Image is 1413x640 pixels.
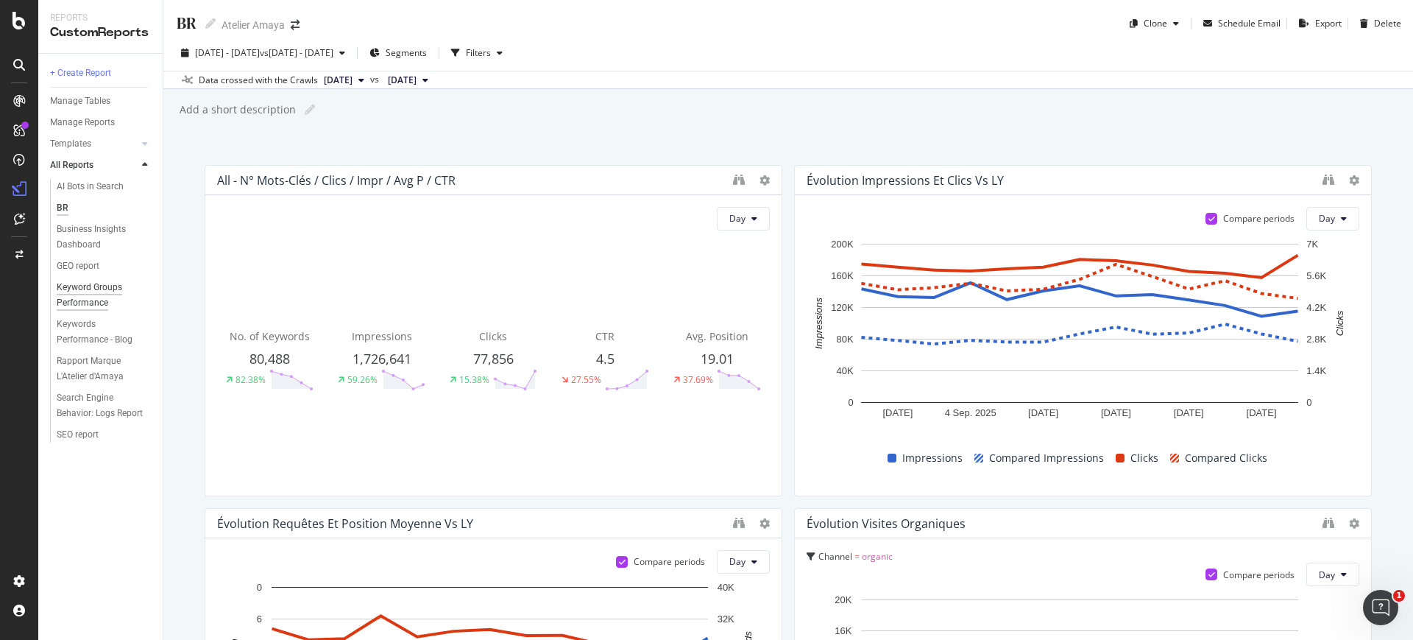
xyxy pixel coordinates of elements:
span: Clicks [1130,449,1158,467]
div: All - N° mots-clés / Clics / Impr / Avg P / CTR [217,173,456,188]
span: 2024 Aug. 24th [388,74,417,87]
div: Data crossed with the Crawls [199,74,318,87]
a: SEO report [57,427,152,443]
button: [DATE] [318,71,370,89]
text: 2.8K [1306,334,1326,345]
span: [DATE] - [DATE] [195,46,260,59]
text: 6 [257,613,262,625]
div: Delete [1374,17,1401,29]
a: Rapport Marque L'Atelier d'Amaya [57,354,152,384]
a: Keyword Groups Performance [57,280,152,311]
button: Segments [364,41,433,65]
span: 2025 Sep. 13th [324,74,353,87]
button: Schedule Email [1197,12,1281,35]
text: 20K [835,594,851,605]
button: Export [1293,12,1342,35]
div: SEO report [57,427,99,443]
span: Channel [818,550,852,563]
text: 160K [831,270,854,281]
span: 77,856 [473,350,514,368]
span: Impressions [902,449,963,467]
div: CustomReports [50,24,151,41]
iframe: Intercom live chat [1363,590,1398,625]
button: Filters [445,41,509,65]
button: [DATE] - [DATE]vs[DATE] - [DATE] [175,41,351,65]
div: Évolution impressions et clics vs LY [807,173,1004,188]
text: Clicks [1334,310,1345,336]
div: binoculars [733,517,745,529]
div: Compare periods [1223,212,1295,225]
span: No. of Keywords [230,329,310,343]
span: Avg. Position [686,329,748,343]
a: Manage Reports [50,115,152,130]
div: AI Bots in Search [57,179,124,194]
span: Day [729,555,746,568]
a: AI Bots in Search [57,179,152,194]
text: Impressions [813,297,824,349]
a: All Reports [50,158,138,173]
span: 1,726,641 [353,350,411,368]
text: [DATE] [1028,407,1058,418]
text: 0 [257,582,262,593]
text: 16K [835,625,851,636]
div: Business Insights Dashboard [57,222,141,253]
div: BR [57,200,68,216]
div: Schedule Email [1218,17,1281,29]
text: 120K [831,302,854,313]
div: binoculars [1322,174,1334,186]
text: [DATE] [1174,407,1204,418]
span: Compared Clicks [1185,449,1267,467]
text: 1.4K [1306,365,1326,376]
span: Segments [386,46,427,59]
text: 4 Sep. 2025 [945,407,996,418]
div: 27.55% [571,373,601,386]
div: Évolution impressions et clics vs LYCompare periodsDayA chart.ImpressionsCompared ImpressionsClic... [794,165,1372,496]
a: Manage Tables [50,94,152,109]
button: Delete [1354,12,1401,35]
button: Clone [1124,12,1185,35]
span: Day [1319,569,1335,581]
div: 82.38% [235,373,266,386]
text: [DATE] [1247,407,1277,418]
div: Atelier Amaya [222,18,285,32]
text: 5.6K [1306,270,1326,281]
div: 37.69% [683,373,713,386]
a: + Create Report [50,66,152,81]
div: Manage Tables [50,94,110,109]
div: Évolution requêtes et position moyenne vs LY [217,516,473,531]
a: Keywords Performance - Blog [57,317,152,348]
span: 19.01 [701,350,734,368]
text: 200K [831,239,854,250]
button: Day [717,550,770,574]
div: Reports [50,12,151,24]
div: Add a short description [178,102,296,117]
a: BR [57,200,152,216]
div: Filters [466,46,491,59]
div: Compare periods [634,555,705,568]
button: Day [1306,207,1359,231]
span: Day [1319,212,1335,225]
div: + Create Report [50,66,111,81]
i: Edit report name [205,18,216,29]
a: Search Engine Behavior: Logs Report [57,390,152,421]
span: 80,488 [249,350,290,368]
span: Clicks [479,329,507,343]
div: arrow-right-arrow-left [291,20,300,30]
text: 7K [1306,239,1318,250]
span: organic [862,550,893,563]
span: Compared Impressions [989,449,1104,467]
i: Edit report name [305,105,315,115]
button: Day [1306,563,1359,586]
div: Export [1315,17,1342,29]
div: Keyword Groups Performance [57,280,142,311]
div: Compare periods [1223,569,1295,581]
button: [DATE] [382,71,434,89]
text: [DATE] [1101,407,1131,418]
span: = [854,550,860,563]
div: binoculars [733,174,745,186]
button: Day [717,207,770,231]
div: 15.38% [459,373,489,386]
div: BR [175,12,196,35]
div: Évolution Visites organiques [807,516,966,531]
div: Manage Reports [50,115,115,130]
